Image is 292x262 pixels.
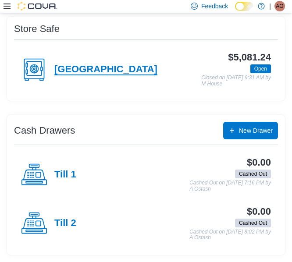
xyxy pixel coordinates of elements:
[201,75,271,87] p: Closed on [DATE] 9:31 AM by M House
[254,65,267,73] span: Open
[247,157,271,168] h3: $0.00
[189,229,271,241] p: Cashed Out on [DATE] 8:02 PM by A Ostash
[54,218,76,229] h4: Till 2
[239,219,267,227] span: Cashed Out
[247,206,271,217] h3: $0.00
[274,1,285,11] div: A Ostash
[14,24,60,34] h3: Store Safe
[223,122,278,139] button: New Drawer
[189,180,271,192] p: Cashed Out on [DATE] 7:16 PM by A Ostash
[269,1,271,11] p: |
[18,2,57,11] img: Cova
[54,64,157,75] h4: [GEOGRAPHIC_DATA]
[239,126,273,135] span: New Drawer
[54,169,76,181] h4: Till 1
[235,170,271,178] span: Cashed Out
[239,170,267,178] span: Cashed Out
[235,219,271,227] span: Cashed Out
[14,125,75,136] h3: Cash Drawers
[201,2,228,11] span: Feedback
[228,52,271,63] h3: $5,081.24
[276,1,283,11] span: AO
[250,64,271,73] span: Open
[235,2,253,11] input: Dark Mode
